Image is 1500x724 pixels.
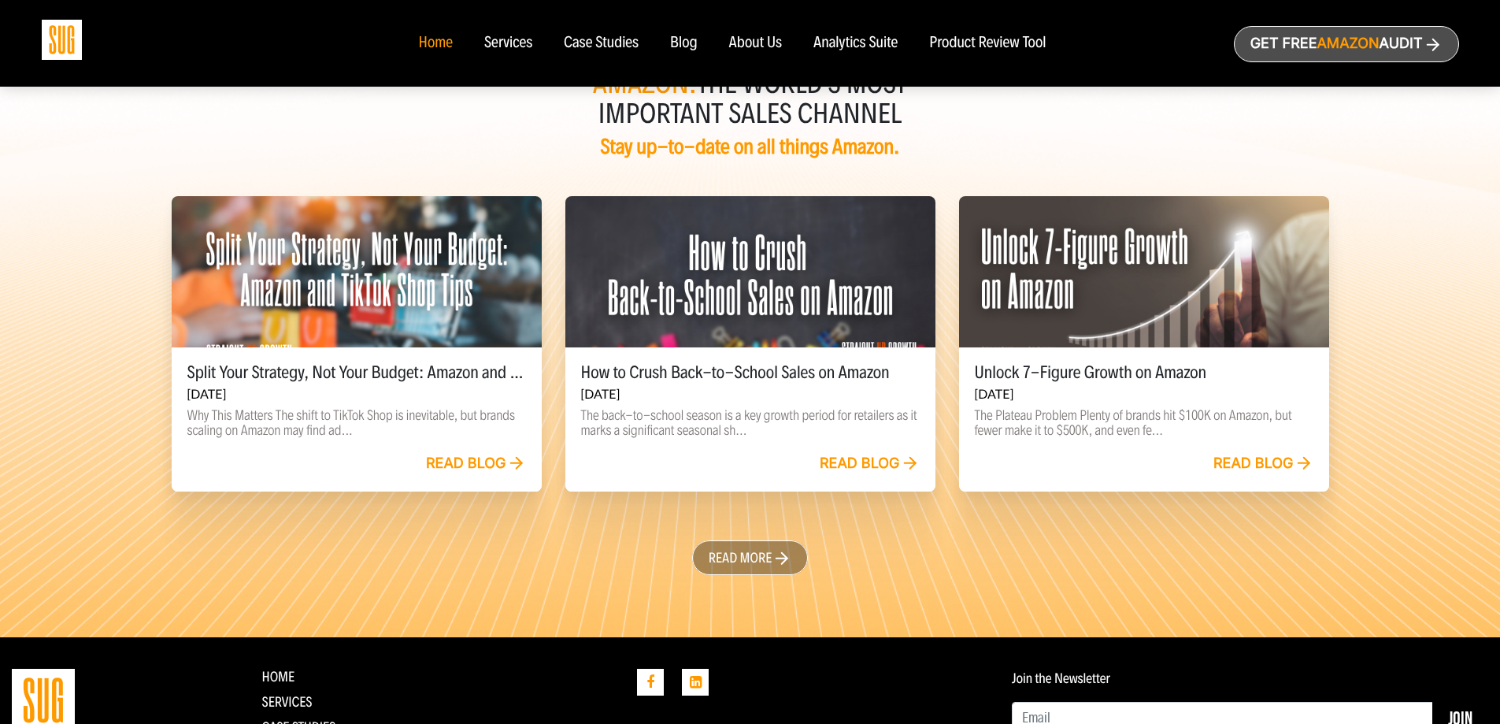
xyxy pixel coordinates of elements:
a: Case Studies [564,35,639,52]
label: Join the Newsletter [1012,670,1110,686]
p: The Plateau Problem Plenty of brands hit $100K on Amazon, but fewer make it to $500K, and even fe... [975,408,1313,438]
h5: Unlock 7-Figure Growth on Amazon [975,363,1313,382]
a: Read blog [1213,455,1313,473]
a: Home [261,668,294,685]
a: Services [261,693,312,711]
p: Why This Matters The shift to TikTok Shop is inevitable, but brands scaling on Amazon may find ad... [187,408,526,438]
a: Read blog [820,455,920,473]
a: Get freeAmazonAudit [1234,26,1459,62]
h6: [DATE] [187,387,526,402]
a: Read more [692,540,809,575]
p: The back-to-school season is a key growth period for retailers as it marks a significant seasonal... [581,408,920,438]
a: Analytics Suite [813,35,898,52]
a: About Us [729,35,783,52]
h6: [DATE] [975,387,1313,402]
span: Amazon [1317,35,1379,52]
a: Services [484,35,532,52]
h5: How to Crush Back-to-School Sales on Amazon [581,363,920,382]
a: Read blog [426,455,526,473]
img: Sug [42,20,82,60]
a: Product Review Tool [929,35,1046,52]
a: Home [418,35,452,52]
h6: [DATE] [581,387,920,402]
a: Blog [670,35,698,52]
h5: Split Your Strategy, Not Your Budget: Amazon and TikTok Shop Tips [187,363,526,382]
